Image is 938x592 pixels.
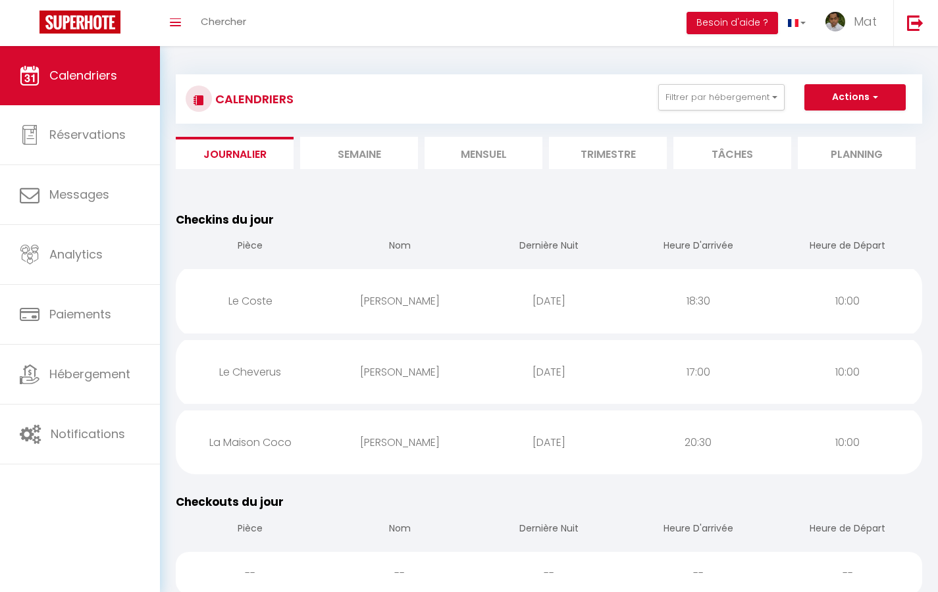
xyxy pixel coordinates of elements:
th: Nom [325,228,475,266]
img: Super Booking [39,11,120,34]
span: Calendriers [49,67,117,84]
span: Hébergement [49,366,130,382]
span: Chercher [201,14,246,28]
li: Tâches [673,137,791,169]
li: Planning [798,137,916,169]
th: Heure de Départ [773,228,922,266]
img: logout [907,14,924,31]
span: Mat [854,13,877,30]
th: Heure D'arrivée [623,228,773,266]
div: [DATE] [475,421,624,464]
div: 20:30 [623,421,773,464]
li: Mensuel [425,137,542,169]
button: Actions [804,84,906,111]
th: Heure D'arrivée [623,511,773,549]
div: Le Coste [176,280,325,322]
div: 17:00 [623,351,773,393]
li: Journalier [176,137,294,169]
div: 10:00 [773,280,922,322]
div: [DATE] [475,280,624,322]
span: Checkins du jour [176,212,274,228]
h3: CALENDRIERS [212,84,294,114]
div: La Maison Coco [176,421,325,464]
th: Dernière Nuit [475,511,624,549]
button: Ouvrir le widget de chat LiveChat [11,5,50,45]
div: [PERSON_NAME] [325,280,475,322]
span: Réservations [49,126,126,143]
button: Besoin d'aide ? [687,12,778,34]
div: [DATE] [475,351,624,393]
li: Semaine [300,137,418,169]
span: Checkouts du jour [176,494,284,510]
img: ... [825,12,845,32]
button: Filtrer par hébergement [658,84,785,111]
div: 10:00 [773,351,922,393]
span: Messages [49,186,109,203]
div: 10:00 [773,421,922,464]
div: [PERSON_NAME] [325,421,475,464]
div: [PERSON_NAME] [325,351,475,393]
li: Trimestre [549,137,667,169]
th: Dernière Nuit [475,228,624,266]
th: Pièce [176,511,325,549]
span: Paiements [49,306,111,322]
span: Analytics [49,246,103,262]
span: Notifications [51,426,125,442]
th: Pièce [176,228,325,266]
div: 18:30 [623,280,773,322]
div: Le Cheverus [176,351,325,393]
th: Heure de Départ [773,511,922,549]
th: Nom [325,511,475,549]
